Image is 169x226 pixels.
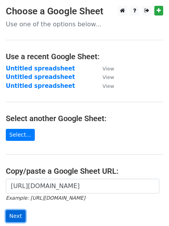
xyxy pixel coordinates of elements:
[6,179,159,193] input: Paste your Google Sheet URL here
[6,6,163,17] h3: Choose a Google Sheet
[6,65,75,72] a: Untitled spreadsheet
[95,74,114,80] a: View
[102,74,114,80] small: View
[6,52,163,61] h4: Use a recent Google Sheet:
[6,166,163,176] h4: Copy/paste a Google Sheet URL:
[6,114,163,123] h4: Select another Google Sheet:
[95,82,114,89] a: View
[95,65,114,72] a: View
[130,189,169,226] iframe: Chat Widget
[102,66,114,72] small: View
[6,20,163,28] p: Use one of the options below...
[6,210,26,222] input: Next
[6,195,85,201] small: Example: [URL][DOMAIN_NAME]
[6,82,75,89] a: Untitled spreadsheet
[6,129,35,141] a: Select...
[102,83,114,89] small: View
[6,74,75,80] a: Untitled spreadsheet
